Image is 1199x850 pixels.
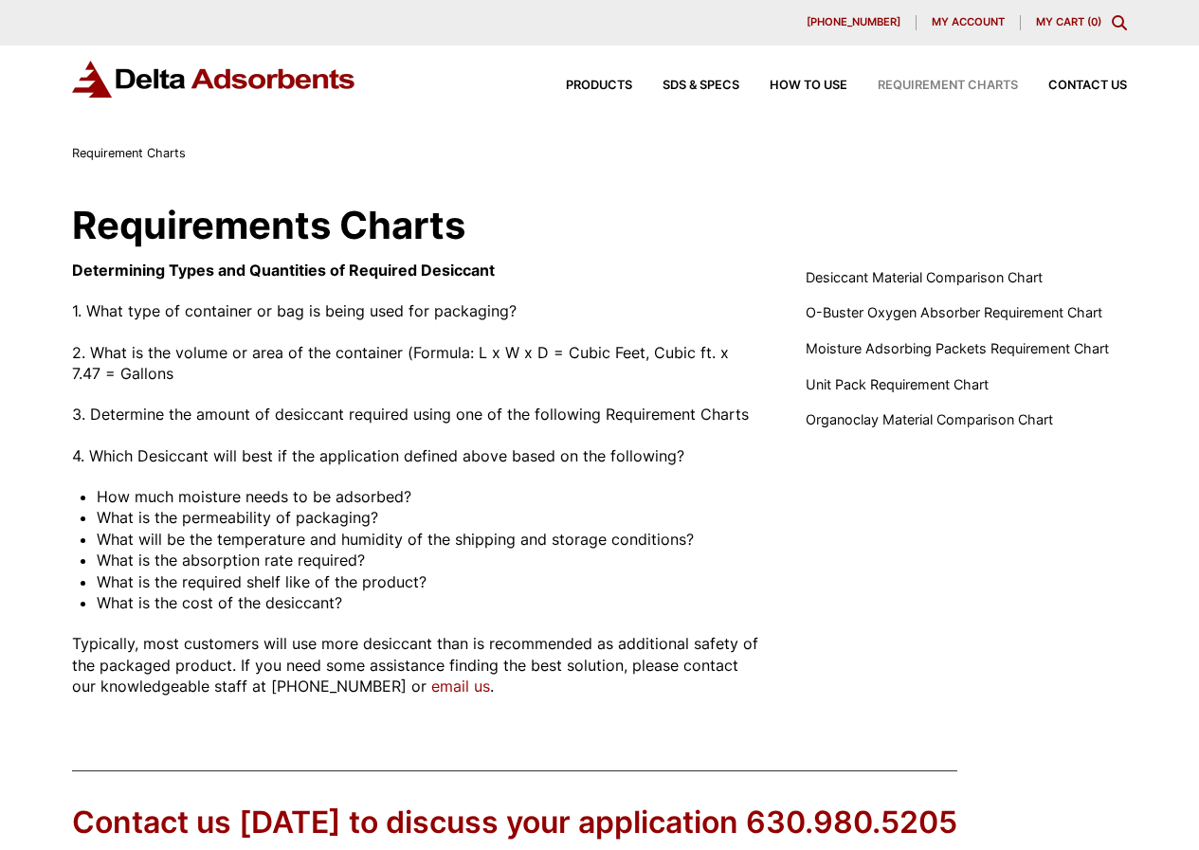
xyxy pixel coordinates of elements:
span: [PHONE_NUMBER] [807,17,900,27]
a: How to Use [739,80,847,92]
h1: Requirements Charts [72,207,1127,244]
strong: Determining Types and Quantities of Required Desiccant [72,261,495,280]
div: Contact us [DATE] to discuss your application 630.980.5205 [72,802,957,844]
span: My account [932,17,1005,27]
a: Organoclay Material Comparison Chart [806,409,1053,430]
div: Toggle Modal Content [1112,15,1127,30]
a: Contact Us [1018,80,1127,92]
a: Unit Pack Requirement Chart [806,374,989,395]
li: What is the absorption rate required? [97,550,760,570]
a: Requirement Charts [847,80,1018,92]
a: SDS & SPECS [632,80,739,92]
li: What will be the temperature and humidity of the shipping and storage conditions? [97,529,760,550]
li: What is the required shelf like of the product? [97,571,760,592]
p: Typically, most customers will use more desiccant than is recommended as additional safety of the... [72,633,760,696]
a: [PHONE_NUMBER] [791,15,917,30]
a: My account [917,15,1021,30]
span: SDS & SPECS [663,80,739,92]
li: What is the permeability of packaging? [97,507,760,528]
p: 3. Determine the amount of desiccant required using one of the following Requirement Charts [72,404,760,425]
a: email us [431,677,490,696]
span: Products [566,80,632,92]
img: Delta Adsorbents [72,61,356,98]
a: My Cart (0) [1036,15,1101,28]
a: O-Buster Oxygen Absorber Requirement Chart [806,302,1102,323]
span: Contact Us [1048,80,1127,92]
span: Requirement Charts [72,146,186,160]
p: 2. What is the volume or area of the container (Formula: L x W x D = Cubic Feet, Cubic ft. x 7.47... [72,342,760,385]
a: Moisture Adsorbing Packets Requirement Chart [806,338,1109,359]
p: 4. Which Desiccant will best if the application defined above based on the following? [72,445,760,466]
span: How to Use [770,80,847,92]
li: How much moisture needs to be adsorbed? [97,486,760,507]
a: Desiccant Material Comparison Chart [806,267,1043,288]
span: 0 [1091,15,1098,28]
a: Products [536,80,632,92]
p: 1. What type of container or bag is being used for packaging? [72,300,760,321]
span: Requirement Charts [878,80,1018,92]
li: What is the cost of the desiccant? [97,592,760,613]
